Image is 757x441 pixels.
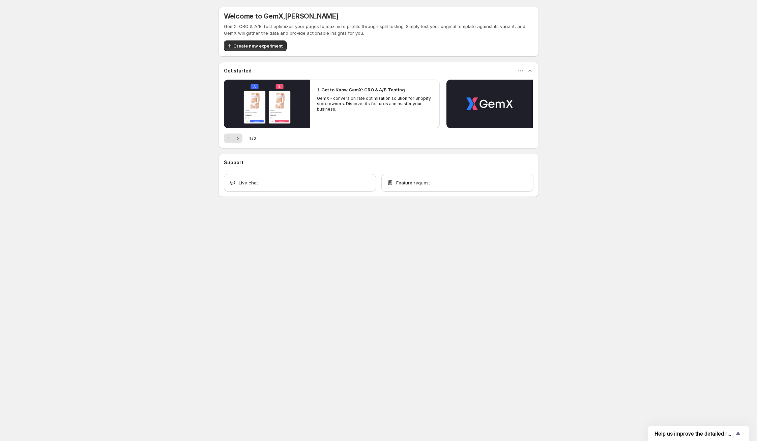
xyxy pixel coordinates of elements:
[224,134,242,143] nav: Pagination
[239,179,258,186] span: Live chat
[249,135,256,142] span: 1 / 2
[317,96,433,112] p: GemX - conversion rate optimization solution for Shopify store owners. Discover its features and ...
[233,134,242,143] button: Next
[654,431,734,437] span: Help us improve the detailed report for A/B campaigns
[233,42,283,49] span: Create new experiment
[446,80,533,128] button: Play video
[283,12,339,20] span: , [PERSON_NAME]
[224,159,243,166] h3: Support
[224,12,339,20] h5: Welcome to GemX
[396,179,430,186] span: Feature request
[654,430,742,438] button: Show survey - Help us improve the detailed report for A/B campaigns
[317,86,405,93] h2: 1. Get to Know GemX: CRO & A/B Testing
[224,23,533,36] p: GemX: CRO & A/B Test optimizes your pages to maximize profits through split testing. Simply test ...
[224,80,310,128] button: Play video
[224,40,287,51] button: Create new experiment
[224,67,252,74] h3: Get started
